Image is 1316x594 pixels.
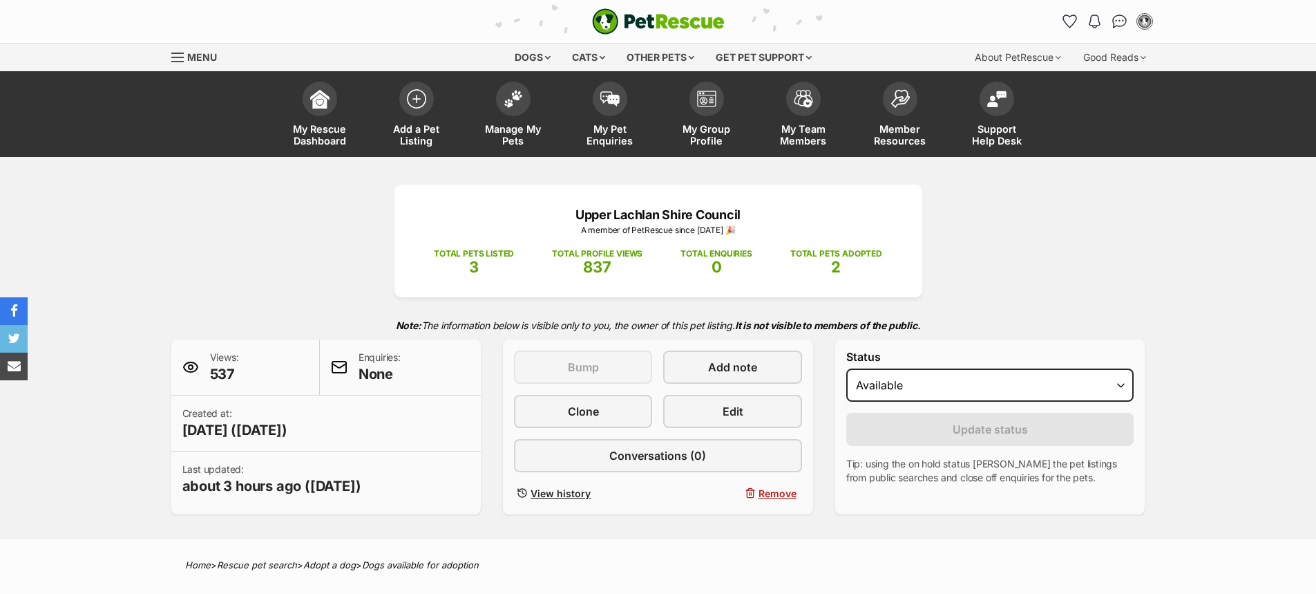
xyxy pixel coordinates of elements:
a: Adopt a dog [303,559,356,570]
a: Conversations [1109,10,1131,33]
button: My account [1134,10,1156,33]
span: Manage My Pets [482,123,544,147]
img: pet-enquiries-icon-7e3ad2cf08bfb03b45e93fb7055b45f3efa6380592205ae92323e6603595dc1f.svg [600,91,620,106]
span: Add note [708,359,757,375]
a: Member Resources [852,75,948,157]
a: View history [514,483,652,503]
span: 3 [469,258,479,276]
ul: Account quick links [1059,10,1156,33]
strong: Note: [396,319,421,331]
div: About PetRescue [965,44,1071,71]
a: Add note [663,351,801,384]
button: Update status [846,413,1134,446]
a: My Pet Enquiries [562,75,658,157]
a: Dogs available for adoption [362,559,479,570]
div: Cats [562,44,615,71]
button: Remove [663,483,801,503]
button: Notifications [1084,10,1106,33]
p: TOTAL PETS ADOPTED [790,248,882,260]
span: 0 [712,258,722,276]
strong: It is not visible to members of the public. [735,319,921,331]
a: Conversations (0) [514,439,802,472]
span: Clone [568,403,599,420]
div: Dogs [505,44,560,71]
div: Get pet support [706,44,821,71]
p: Tip: using the on hold status [PERSON_NAME] the pet listings from public searches and close off e... [846,457,1134,485]
span: My Group Profile [676,123,738,147]
a: Home [185,559,211,570]
img: help-desk-icon-fdf02630f3aa405de69fd3d07c3f3aa587a6932b1a1747fa1d2bba05be0121f9.svg [987,91,1007,107]
div: Other pets [617,44,704,71]
div: > > > [151,560,1166,570]
span: My Pet Enquiries [579,123,641,147]
span: Member Resources [869,123,931,147]
a: Manage My Pets [465,75,562,157]
img: group-profile-icon-3fa3cf56718a62981997c0bc7e787c4b2cf8bcc04b72c1350f741eb67cf2f40e.svg [697,91,716,107]
span: about 3 hours ago ([DATE]) [182,476,361,496]
a: My Rescue Dashboard [271,75,368,157]
span: [DATE] ([DATE]) [182,420,287,440]
span: My Team Members [772,123,835,147]
img: add-pet-listing-icon-0afa8454b4691262ce3f59096e99ab1cd57d4a30225e0717b998d2c9b9846f56.svg [407,89,426,109]
p: Views: [210,351,239,384]
img: member-resources-icon-8e73f808a243e03378d46382f2149f9095a855e16c252ad45f914b54edf8863c.svg [890,89,910,108]
span: Support Help Desk [966,123,1028,147]
span: 2 [831,258,841,276]
p: Last updated: [182,463,361,496]
a: Favourites [1059,10,1081,33]
span: Add a Pet Listing [385,123,448,147]
span: Update status [953,421,1028,438]
img: logo-e224e6f780fb5917bec1dbf3a21bbac754714ae5b6737aabdf751b685950b380.svg [592,8,725,35]
p: Upper Lachlan Shire Council [415,205,902,224]
span: 537 [210,364,239,384]
a: Edit [663,395,801,428]
a: Menu [171,44,227,68]
button: Bump [514,351,652,384]
span: Bump [568,359,599,375]
span: View history [531,486,591,501]
p: The information below is visible only to you, the owner of this pet listing. [171,311,1145,340]
span: None [359,364,401,384]
span: Remove [759,486,797,501]
p: TOTAL PROFILE VIEWS [552,248,642,260]
img: notifications-46538b983faf8c2785f20acdc204bb7945ddae34d4c08c2a6579f10ce5e182be.svg [1089,15,1100,28]
img: dashboard-icon-eb2f2d2d3e046f16d808141f083e7271f6b2e854fb5c12c21221c1fb7104beca.svg [310,89,330,109]
label: Status [846,351,1134,363]
img: team-members-icon-5396bd8760b3fe7c0b43da4ab00e1e3bb1a5d9ba89233759b79545d2d3fc5d0d.svg [794,90,813,108]
p: Created at: [182,407,287,440]
p: A member of PetRescue since [DATE] 🎉 [415,224,902,236]
img: manage-my-pets-icon-02211641906a0b7f246fdf0571729dbe1e7629f14944591b6c1af311fb30b64b.svg [504,90,523,108]
span: My Rescue Dashboard [289,123,351,147]
a: Add a Pet Listing [368,75,465,157]
a: My Group Profile [658,75,755,157]
span: Menu [187,51,217,63]
p: Enquiries: [359,351,401,384]
a: Support Help Desk [948,75,1045,157]
p: TOTAL ENQUIRIES [680,248,752,260]
a: My Team Members [755,75,852,157]
a: Clone [514,395,652,428]
img: chat-41dd97257d64d25036548639549fe6c8038ab92f7586957e7f3b1b290dea8141.svg [1112,15,1127,28]
a: PetRescue [592,8,725,35]
span: Conversations (0) [609,447,706,464]
div: Good Reads [1074,44,1156,71]
img: Dylan Louden profile pic [1138,15,1152,28]
p: TOTAL PETS LISTED [434,248,514,260]
span: Edit [723,403,743,420]
span: 837 [583,258,611,276]
a: Rescue pet search [217,559,297,570]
